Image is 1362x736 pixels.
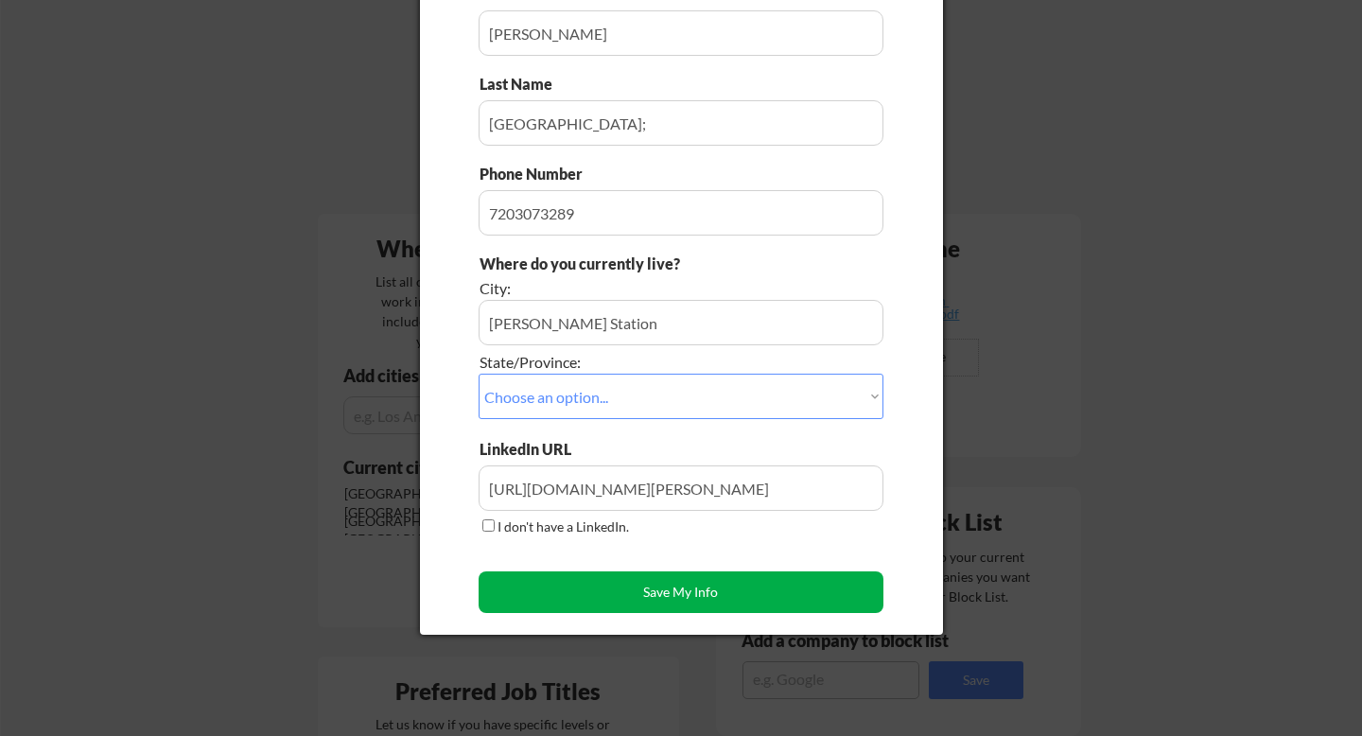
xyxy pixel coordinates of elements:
div: State/Province: [480,352,777,373]
div: Last Name [480,74,571,95]
div: LinkedIn URL [480,439,620,460]
input: Type here... [479,465,883,511]
label: I don't have a LinkedIn. [498,518,629,534]
input: Type here... [479,190,883,236]
input: e.g. Los Angeles [479,300,883,345]
input: Type here... [479,10,883,56]
div: Phone Number [480,164,593,184]
input: Type here... [479,100,883,146]
div: City: [480,278,777,299]
button: Save My Info [479,571,883,613]
div: Where do you currently live? [480,254,777,274]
